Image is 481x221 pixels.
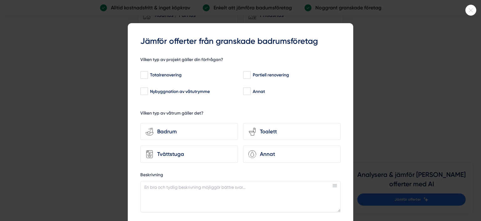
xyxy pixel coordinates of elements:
[140,110,204,118] h5: Vilken typ av våtrum gäller det?
[140,36,341,47] h3: Jämför offerter från granskade badrumsföretag
[140,172,341,180] label: Beskrivning
[243,72,250,78] input: Partiell renovering
[140,88,147,95] input: Nybyggnation av våtutrymme
[243,88,250,95] input: Annat
[140,57,223,64] h5: Vilken typ av projekt gäller din förfrågan?
[140,72,147,78] input: Totalrenovering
